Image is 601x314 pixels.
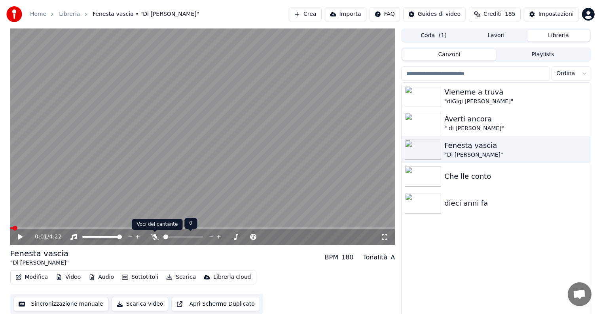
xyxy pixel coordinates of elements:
span: Fenesta vascia • "Di [PERSON_NAME]" [93,10,199,18]
button: Sottotitoli [119,272,161,283]
button: Video [53,272,84,283]
div: BPM [325,253,338,262]
button: Guides di video [403,7,466,21]
button: Lavori [465,30,527,42]
button: Scarica video [112,297,169,311]
span: 185 [505,10,516,18]
div: Aprire la chat [568,282,592,306]
button: Canzoni [402,49,496,61]
div: 180 [341,253,354,262]
div: Vieneme a truvà [444,87,587,98]
div: Voci del cantante [132,219,183,230]
div: Fenesta vascia [444,140,587,151]
div: A [391,253,395,262]
a: Libreria [59,10,80,18]
div: 0 [184,218,197,229]
div: / [35,233,54,241]
span: Ordina [557,70,575,78]
nav: breadcrumb [30,10,199,18]
div: " di [PERSON_NAME]" [444,125,587,132]
button: FAQ [370,7,400,21]
span: ( 1 ) [439,32,447,40]
button: Libreria [527,30,590,42]
span: 0:01 [35,233,47,241]
button: Crea [289,7,321,21]
div: Che lle conto [444,171,587,182]
button: Apri Schermo Duplicato [171,297,260,311]
div: dieci anni fa [444,198,587,209]
div: Impostazioni [538,10,574,18]
span: 4:22 [49,233,61,241]
div: "Di [PERSON_NAME]" [10,259,69,267]
button: Scarica [163,272,199,283]
div: Tonalità [363,253,388,262]
button: Sincronizzazione manuale [13,297,108,311]
a: Home [30,10,46,18]
button: Audio [85,272,117,283]
span: Crediti [483,10,502,18]
div: "diGigi [PERSON_NAME]" [444,98,587,106]
div: "Di [PERSON_NAME]" [444,151,587,159]
button: Modifica [12,272,51,283]
div: Fenesta vascia [10,248,69,259]
button: Crediti185 [469,7,521,21]
button: Impostazioni [524,7,579,21]
div: Averti ancora [444,113,587,125]
button: Coda [402,30,465,42]
div: Libreria cloud [213,273,251,281]
button: Playlists [496,49,590,61]
button: Importa [325,7,366,21]
img: youka [6,6,22,22]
